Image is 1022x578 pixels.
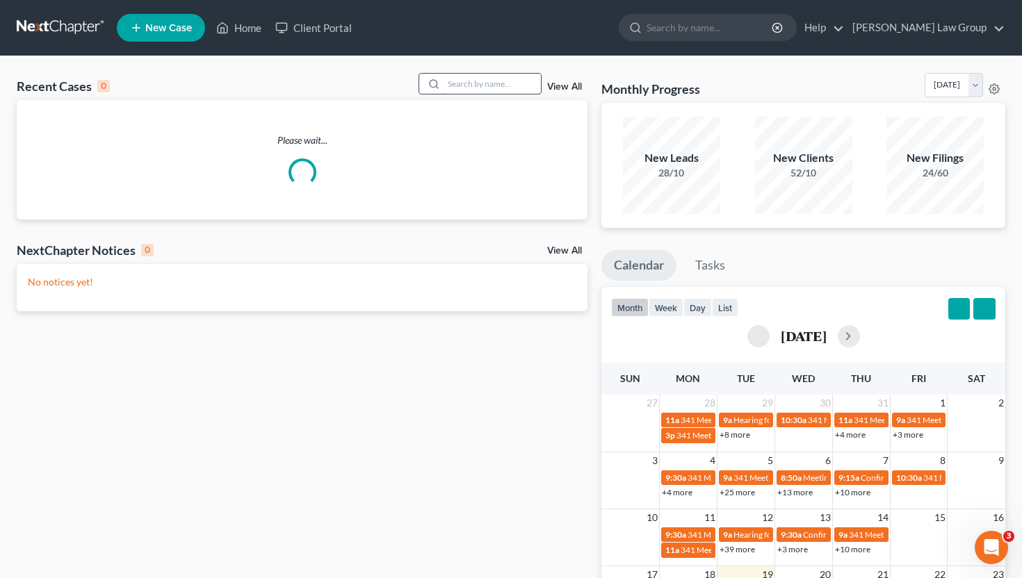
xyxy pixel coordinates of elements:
[818,509,832,526] span: 13
[882,452,890,469] span: 7
[723,415,732,425] span: 9a
[601,250,676,281] a: Calendar
[547,246,582,256] a: View All
[781,472,802,483] span: 8:50a
[777,487,813,497] a: +13 more
[781,529,802,540] span: 9:30a
[97,80,110,92] div: 0
[676,372,700,384] span: Mon
[733,415,842,425] span: Hearing for [PERSON_NAME]
[845,15,1005,40] a: [PERSON_NAME] Law Group
[939,452,947,469] span: 8
[17,78,110,94] div: Recent Cases
[838,415,852,425] span: 11a
[28,275,576,289] p: No notices yet!
[737,372,755,384] span: Tue
[818,395,832,411] span: 30
[623,166,720,180] div: 28/10
[665,472,686,483] span: 9:30a
[651,452,659,469] span: 3
[720,487,755,497] a: +25 more
[761,509,774,526] span: 12
[611,298,649,317] button: month
[662,487,692,497] a: +4 more
[703,509,717,526] span: 11
[781,329,827,343] h2: [DATE]
[688,529,813,540] span: 341 Meeting for [PERSON_NAME]
[849,529,974,540] span: 341 Meeting for [PERSON_NAME]
[708,452,717,469] span: 4
[838,529,847,540] span: 9a
[209,15,268,40] a: Home
[876,395,890,411] span: 31
[723,472,732,483] span: 9a
[681,415,806,425] span: 341 Meeting for [PERSON_NAME]
[723,529,732,540] span: 9a
[911,372,926,384] span: Fri
[896,472,922,483] span: 10:30a
[997,395,1005,411] span: 2
[733,529,939,540] span: Hearing for [PERSON_NAME]-Black & [PERSON_NAME]
[141,244,154,256] div: 0
[601,81,700,97] h3: Monthly Progress
[797,15,844,40] a: Help
[649,298,683,317] button: week
[665,529,686,540] span: 9:30a
[645,509,659,526] span: 10
[755,150,852,166] div: New Clients
[997,452,1005,469] span: 9
[712,298,738,317] button: list
[761,395,774,411] span: 29
[939,395,947,411] span: 1
[803,472,912,483] span: Meeting for [PERSON_NAME]
[688,472,813,483] span: 341 Meeting for [PERSON_NAME]
[268,15,359,40] a: Client Portal
[886,166,984,180] div: 24/60
[835,429,866,440] a: +4 more
[620,372,640,384] span: Sun
[766,452,774,469] span: 5
[665,415,679,425] span: 11a
[896,415,905,425] span: 9a
[665,430,675,440] span: 3p
[835,544,870,554] a: +10 more
[665,545,679,555] span: 11a
[755,166,852,180] div: 52/10
[676,430,875,440] span: 341 Meeting for [PERSON_NAME] & [PERSON_NAME]
[835,487,870,497] a: +10 more
[720,429,750,440] a: +8 more
[886,150,984,166] div: New Filings
[808,415,1007,425] span: 341 Meeting for [PERSON_NAME] & [PERSON_NAME]
[17,242,154,258] div: NextChapter Notices
[777,544,808,554] a: +3 more
[781,415,806,425] span: 10:30a
[647,15,774,40] input: Search by name...
[933,509,947,526] span: 15
[645,395,659,411] span: 27
[720,544,755,554] a: +39 more
[683,250,738,281] a: Tasks
[703,395,717,411] span: 28
[733,472,859,483] span: 341 Meeting for [PERSON_NAME]
[547,82,582,92] a: View All
[681,545,806,555] span: 341 Meeting for [PERSON_NAME]
[145,23,192,33] span: New Case
[876,509,890,526] span: 14
[1003,531,1014,542] span: 3
[683,298,712,317] button: day
[893,429,923,440] a: +3 more
[17,133,587,147] p: Please wait...
[991,509,1005,526] span: 16
[444,74,541,94] input: Search by name...
[792,372,815,384] span: Wed
[824,452,832,469] span: 6
[851,372,871,384] span: Thu
[975,531,1008,564] iframe: Intercom live chat
[968,372,985,384] span: Sat
[838,472,859,483] span: 9:15a
[623,150,720,166] div: New Leads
